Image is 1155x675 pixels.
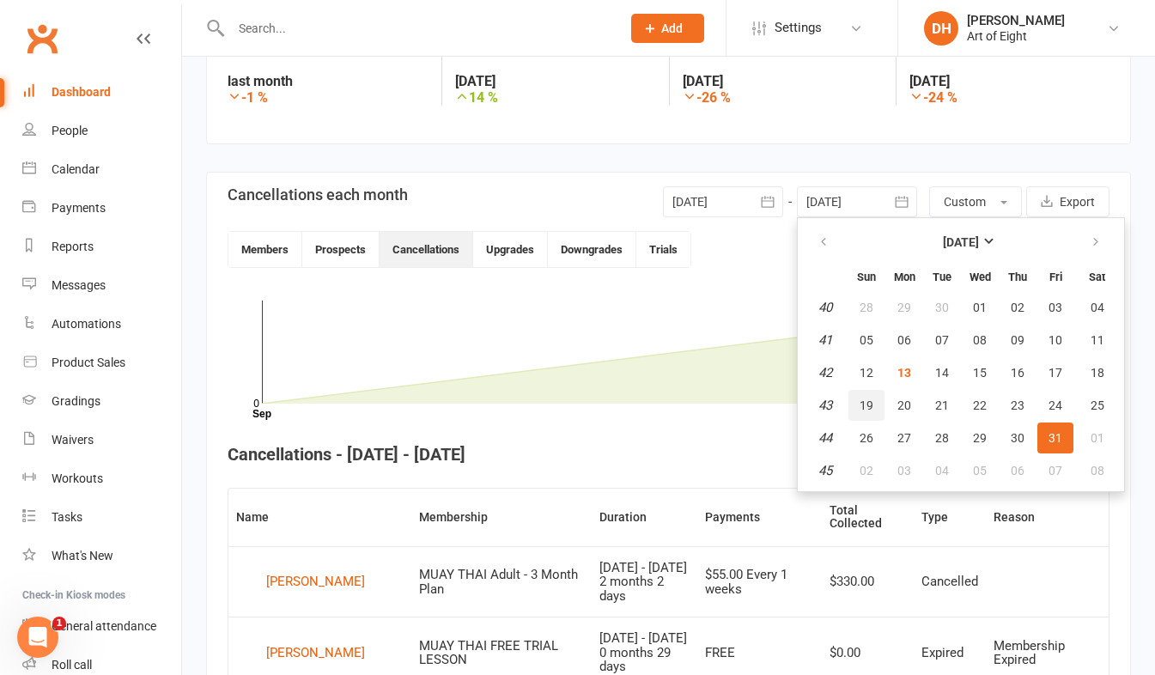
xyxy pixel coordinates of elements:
div: Roll call [52,658,92,672]
button: Trials [636,232,690,267]
a: Product Sales [22,344,181,382]
td: MUAY THAI Adult - 3 Month Plan [411,546,592,617]
span: 05 [973,464,987,477]
a: Automations [22,305,181,344]
input: Search... [226,16,609,40]
a: Waivers [22,421,181,459]
button: 02 [848,455,884,486]
button: 27 [886,423,922,453]
button: Upgrades [473,232,548,267]
span: 19 [860,398,873,412]
span: 29 [897,301,911,314]
span: 08 [1091,464,1104,477]
button: 05 [962,455,998,486]
span: 07 [1049,464,1062,477]
div: Automations [52,317,121,331]
div: Product Sales [52,356,125,369]
button: 30 [1000,423,1036,453]
button: 03 [886,455,922,486]
div: Calendar [52,162,100,176]
small: Friday [1049,271,1062,283]
div: Tasks [52,510,82,524]
button: Members [228,232,302,267]
span: 06 [1011,464,1024,477]
button: Downgrades [548,232,636,267]
span: Settings [775,9,822,47]
strong: [DATE] [909,73,1109,89]
div: 2 months 2 days [599,575,690,603]
div: General attendance [52,619,156,633]
a: Calendar [22,150,181,189]
span: 15 [973,366,987,380]
strong: [DATE] [455,73,655,89]
div: $55.00 Every 1 weeks [705,568,813,596]
span: 09 [1011,333,1024,347]
button: Add [631,14,704,43]
strong: 14 % [455,89,655,106]
a: Clubworx [21,17,64,60]
div: FREE [705,646,813,660]
span: 17 [1049,366,1062,380]
div: [PERSON_NAME] [967,13,1065,28]
div: Payments [52,201,106,215]
button: 06 [886,325,922,356]
div: [PERSON_NAME] [266,569,365,595]
iframe: Intercom live chat [17,617,58,658]
button: Custom [929,186,1022,217]
h3: Cancellations each month [228,186,408,204]
a: What's New [22,537,181,575]
span: 01 [973,301,987,314]
em: 40 [818,300,832,315]
span: 31 [1049,431,1062,445]
small: Thursday [1008,271,1027,283]
div: Workouts [52,471,103,485]
span: 21 [935,398,949,412]
span: 04 [935,464,949,477]
a: People [22,112,181,150]
span: 26 [860,431,873,445]
span: 28 [860,301,873,314]
a: [PERSON_NAME] [236,569,404,595]
span: 16 [1011,366,1024,380]
span: 05 [860,333,873,347]
button: 09 [1000,325,1036,356]
button: 04 [1075,292,1119,323]
span: 11 [1091,333,1104,347]
strong: -1 % [228,89,429,106]
button: 01 [962,292,998,323]
span: 24 [1049,398,1062,412]
strong: -26 % [683,89,883,106]
span: 12 [860,366,873,380]
span: 03 [897,464,911,477]
td: [DATE] - [DATE] [592,546,697,617]
a: [PERSON_NAME] [236,640,404,666]
div: Reports [52,240,94,253]
button: 08 [962,325,998,356]
td: Cancelled [914,546,986,617]
a: Gradings [22,382,181,421]
div: Dashboard [52,85,111,99]
span: 02 [860,464,873,477]
td: $330.00 [822,546,914,617]
button: 07 [1037,455,1073,486]
strong: [DATE] [683,73,883,89]
a: Workouts [22,459,181,498]
th: Total Collected [822,489,914,546]
button: 10 [1037,325,1073,356]
button: 06 [1000,455,1036,486]
button: 03 [1037,292,1073,323]
button: Export [1026,186,1109,217]
strong: last month [228,73,429,89]
strong: -24 % [909,89,1109,106]
button: 20 [886,390,922,421]
button: 01 [1075,423,1119,453]
button: 30 [924,292,960,323]
small: Saturday [1089,271,1105,283]
th: Reason [986,489,1109,546]
button: 07 [924,325,960,356]
span: 25 [1091,398,1104,412]
button: 29 [886,292,922,323]
span: 14 [935,366,949,380]
strong: [DATE] [943,235,979,249]
button: 28 [924,423,960,453]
